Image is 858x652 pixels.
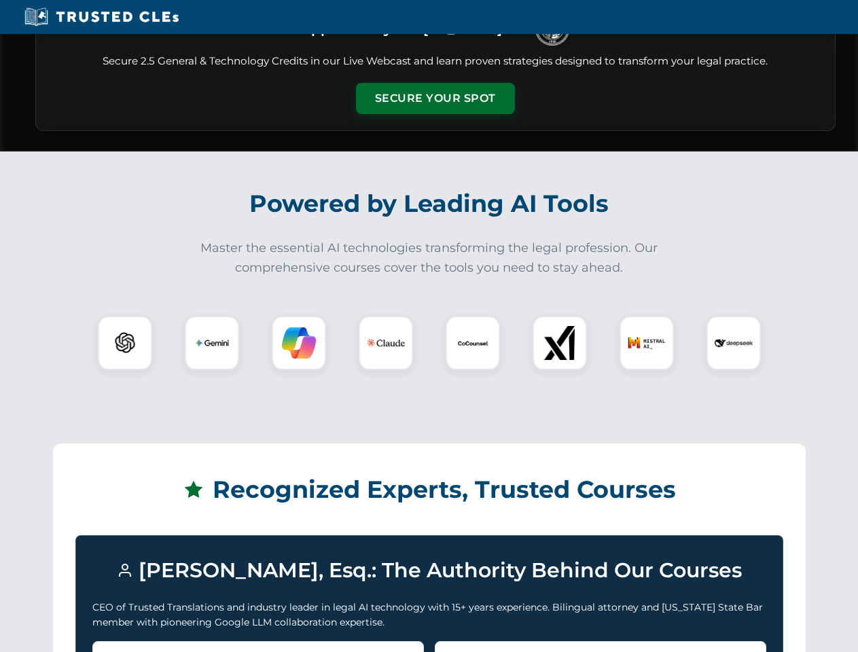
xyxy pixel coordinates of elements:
[707,316,761,370] div: DeepSeek
[446,316,500,370] div: CoCounsel
[367,324,405,362] img: Claude Logo
[98,316,152,370] div: ChatGPT
[105,323,145,363] img: ChatGPT Logo
[715,324,753,362] img: DeepSeek Logo
[456,326,490,360] img: CoCounsel Logo
[75,466,783,513] h2: Recognized Experts, Trusted Courses
[359,316,413,370] div: Claude
[185,316,239,370] div: Gemini
[195,326,229,360] img: Gemini Logo
[533,316,587,370] div: xAI
[272,316,326,370] div: Copilot
[53,180,806,228] h2: Powered by Leading AI Tools
[192,238,667,278] p: Master the essential AI technologies transforming the legal profession. Our comprehensive courses...
[620,316,674,370] div: Mistral AI
[282,326,316,360] img: Copilot Logo
[52,54,819,69] p: Secure 2.5 General & Technology Credits in our Live Webcast and learn proven strategies designed ...
[356,83,515,114] button: Secure Your Spot
[92,552,766,589] h3: [PERSON_NAME], Esq.: The Authority Behind Our Courses
[543,326,577,360] img: xAI Logo
[92,600,766,630] p: CEO of Trusted Translations and industry leader in legal AI technology with 15+ years experience....
[20,7,183,27] img: Trusted CLEs
[628,324,666,362] img: Mistral AI Logo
